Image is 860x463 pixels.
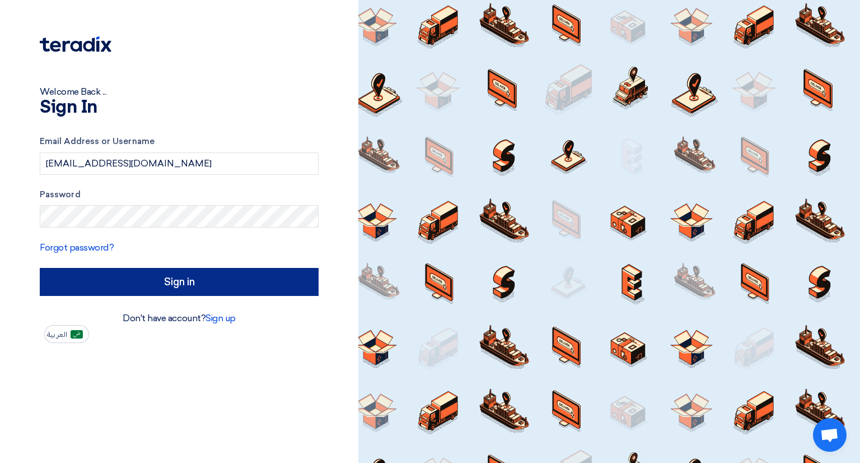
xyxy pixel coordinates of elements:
[40,242,114,253] a: Forgot password?
[40,36,111,52] img: Teradix logo
[44,325,89,343] button: العربية
[40,85,319,99] div: Welcome Back ...
[813,418,847,452] div: Open chat
[40,152,319,175] input: Enter your business email or username
[71,330,83,339] img: ar-AR.png
[40,135,319,148] label: Email Address or Username
[40,188,319,201] label: Password
[40,268,319,296] input: Sign in
[205,313,236,323] a: Sign up
[40,99,319,117] h1: Sign In
[47,331,67,339] span: العربية
[40,312,319,325] div: Don't have account?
